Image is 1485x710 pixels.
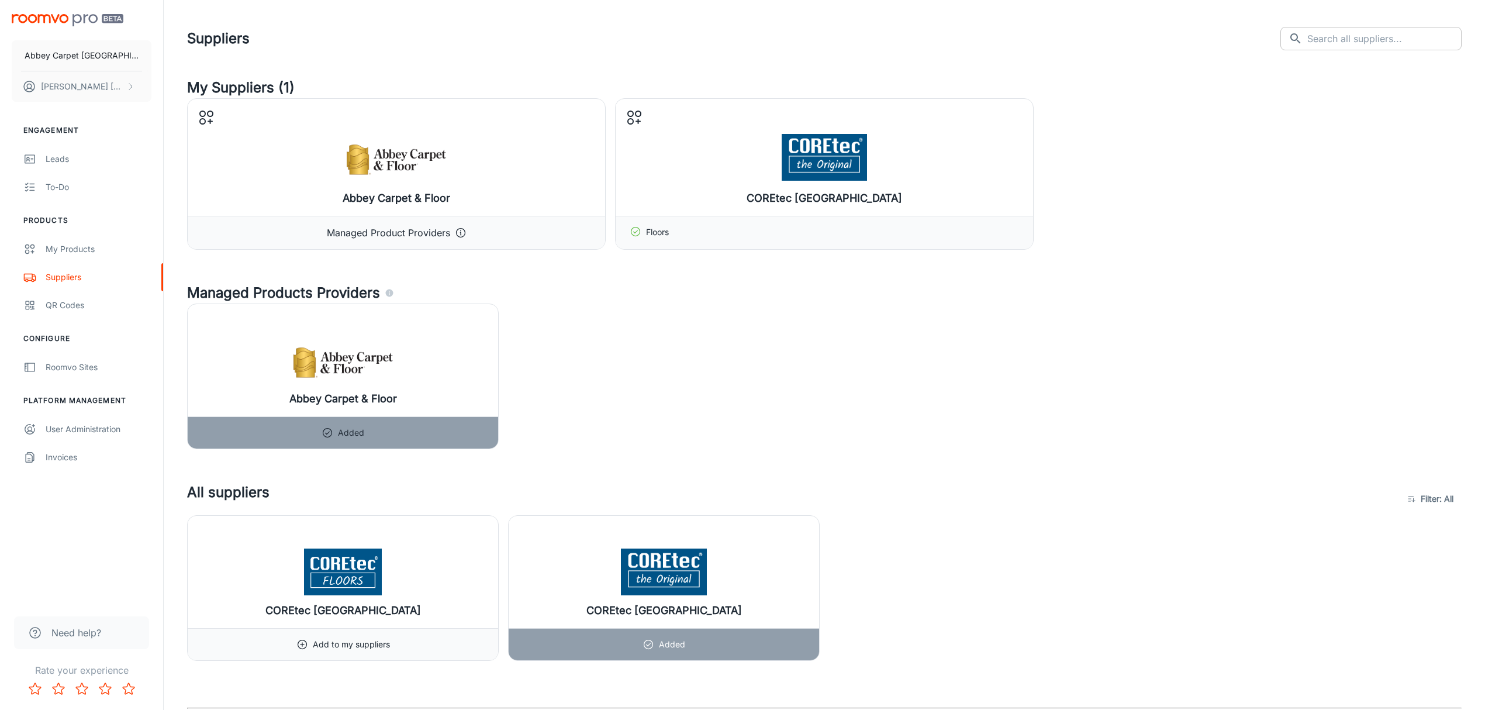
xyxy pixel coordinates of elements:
[12,71,151,102] button: [PERSON_NAME] [PERSON_NAME]
[46,271,151,284] div: Suppliers
[46,299,151,312] div: QR Codes
[70,677,94,701] button: Rate 3 star
[94,677,117,701] button: Rate 4 star
[46,423,151,436] div: User Administration
[46,451,151,464] div: Invoices
[46,361,151,374] div: Roomvo Sites
[612,549,717,595] img: COREtec North America
[23,677,47,701] button: Rate 1 star
[344,134,449,181] img: Abbey Carpet & Floor
[327,226,450,240] p: Managed Product Providers
[659,638,685,651] p: Added
[265,602,421,619] h6: COREtec [GEOGRAPHIC_DATA]
[313,638,390,651] p: Add to my suppliers
[51,626,101,640] span: Need help?
[46,181,151,194] div: To-do
[12,40,151,71] button: Abbey Carpet [GEOGRAPHIC_DATA]
[1421,492,1453,506] span: Filter
[289,391,397,407] h6: Abbey Carpet & Floor
[291,549,396,595] img: COREtec Europe
[187,482,1401,515] h4: All suppliers
[47,677,70,701] button: Rate 2 star
[12,14,123,26] img: Roomvo PRO Beta
[1307,27,1462,50] input: Search all suppliers...
[586,602,742,619] h6: COREtec [GEOGRAPHIC_DATA]
[46,243,151,256] div: My Products
[1439,492,1453,506] span: : All
[41,80,123,93] p: [PERSON_NAME] [PERSON_NAME]
[46,153,151,166] div: Leads
[117,677,140,701] button: Rate 5 star
[343,190,450,206] h6: Abbey Carpet & Floor
[187,282,1462,304] h4: Managed Products Providers
[291,337,396,384] img: Abbey Carpet & Floor
[385,282,394,304] div: Agencies and suppliers who work with us to automatically identify the specific products you carry
[9,663,154,677] p: Rate your experience
[25,49,139,62] p: Abbey Carpet [GEOGRAPHIC_DATA]
[646,226,669,240] p: Floors
[338,426,364,439] p: Added
[187,28,250,49] h1: Suppliers
[187,77,1462,98] h4: My Suppliers (1)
